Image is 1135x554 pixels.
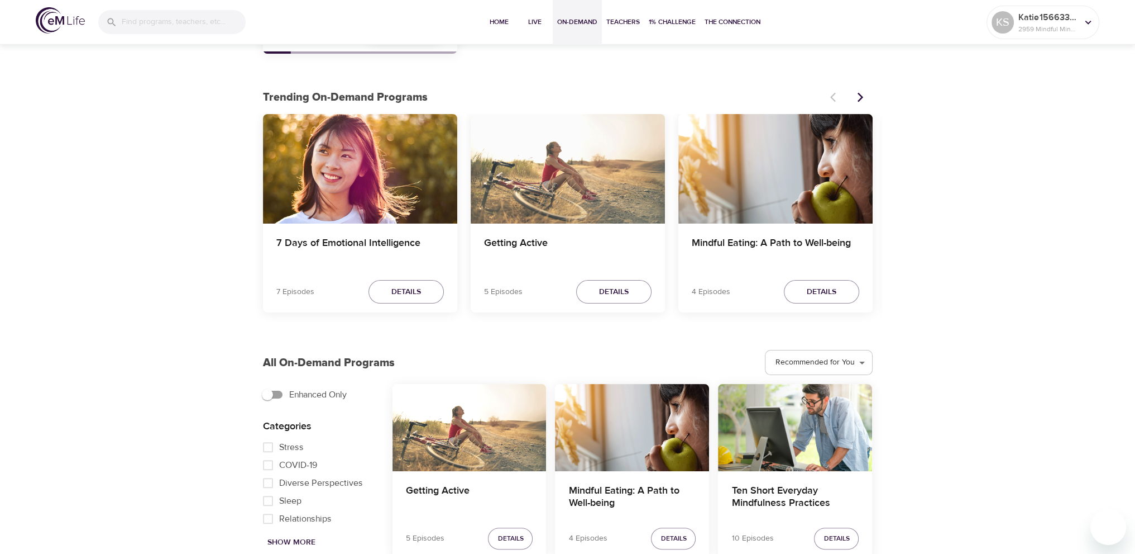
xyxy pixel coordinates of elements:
h4: Mindful Eating: A Path to Well-being [568,485,696,512]
button: Mindful Eating: A Path to Well-being [555,384,709,471]
button: Details [651,528,696,550]
button: Next items [848,85,873,110]
span: Show More [267,536,315,550]
span: Details [823,533,849,544]
span: The Connection [705,16,760,28]
p: 4 Episodes [692,286,730,298]
span: Details [391,285,421,299]
span: Home [486,16,513,28]
div: KS [992,11,1014,34]
span: Stress [279,441,304,454]
span: Details [497,533,523,544]
p: 2959 Mindful Minutes [1018,24,1077,34]
span: On-Demand [557,16,597,28]
button: Mindful Eating: A Path to Well-being [678,114,873,224]
span: Relationships [279,512,332,525]
button: Show More [263,532,320,553]
p: 5 Episodes [484,286,523,298]
button: Details [576,280,652,304]
button: Details [368,280,444,304]
h4: Mindful Eating: A Path to Well-being [692,237,859,264]
button: Details [814,528,859,550]
span: COVID-19 [279,458,317,472]
button: Details [488,528,533,550]
span: Diverse Perspectives [279,476,363,490]
span: Enhanced Only [289,388,347,401]
span: Details [807,285,836,299]
p: Categories [263,419,375,434]
button: Ten Short Everyday Mindfulness Practices [718,384,872,471]
span: Details [599,285,629,299]
span: 1% Challenge [649,16,696,28]
iframe: Button to launch messaging window [1090,509,1126,545]
p: All On-Demand Programs [263,354,395,371]
p: 10 Episodes [731,533,773,544]
span: Teachers [606,16,640,28]
button: Getting Active [471,114,665,224]
p: Katie1566335097 [1018,11,1077,24]
span: Sleep [279,494,301,508]
img: logo [36,7,85,34]
p: 7 Episodes [276,286,314,298]
p: Trending On-Demand Programs [263,89,823,106]
button: Details [784,280,859,304]
span: Live [521,16,548,28]
h4: 7 Days of Emotional Intelligence [276,237,444,264]
h4: Ten Short Everyday Mindfulness Practices [731,485,859,512]
span: Details [660,533,686,544]
button: 7 Days of Emotional Intelligence [263,114,457,224]
input: Find programs, teachers, etc... [122,10,246,34]
p: 4 Episodes [568,533,607,544]
h4: Getting Active [406,485,533,512]
button: Getting Active [392,384,547,471]
h4: Getting Active [484,237,652,264]
p: 5 Episodes [406,533,444,544]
